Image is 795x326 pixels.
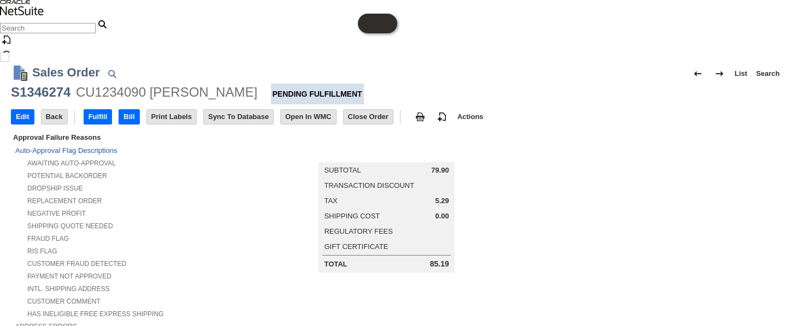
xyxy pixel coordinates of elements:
img: Previous [691,67,704,80]
img: Next [713,67,726,80]
a: Fraud Flag [27,235,69,242]
a: Auto-Approval Flag Descriptions [15,146,117,155]
div: S1346274 [11,84,70,101]
h1: Sales Order [32,63,100,81]
img: add-record.svg [435,110,449,123]
a: Potential Backorder [27,172,107,180]
span: 0.00 [435,212,449,221]
input: Edit [11,110,34,124]
a: Gift Certificate [324,242,388,251]
input: Print Labels [147,110,196,124]
input: Fulfill [84,110,112,124]
a: Subtotal [324,166,361,174]
input: Bill [119,110,139,124]
a: Regulatory Fees [324,227,392,235]
a: RIS flag [27,247,57,255]
a: Search [752,65,784,82]
input: Close Order [344,110,393,124]
span: 5.29 [435,197,449,205]
a: Transaction Discount [324,181,414,189]
a: List [731,65,752,82]
svg: Search [96,17,109,31]
caption: Summary [319,145,454,162]
a: Actions [453,112,488,121]
a: Tax [324,197,337,205]
a: Total [324,260,347,268]
span: 85.19 [430,259,449,269]
input: Open In WMC [281,110,336,124]
a: Intl. Shipping Address [27,285,110,293]
div: CU1234090 [PERSON_NAME] [76,84,257,101]
div: Approval Failure Reasons [11,131,249,144]
a: Customer Fraud Detected [27,260,126,268]
iframe: Click here to launch Oracle Guided Learning Help Panel [358,14,397,33]
div: Pending Fulfillment [271,84,364,104]
a: Shipping Quote Needed [27,222,113,230]
a: Replacement Order [27,197,102,205]
a: Negative Profit [27,210,86,217]
a: Awaiting Auto-Approval [27,159,116,167]
span: Oracle Guided Learning Widget. To move around, please hold and drag [378,14,397,33]
img: print.svg [414,110,427,123]
a: Payment not approved [27,272,111,280]
img: Quick Find [105,67,119,80]
input: Back [42,110,67,124]
a: Has Ineligible Free Express Shipping [27,310,163,318]
a: Dropship Issue [27,185,83,192]
span: 79.90 [431,166,449,175]
input: Sync To Database [204,110,273,124]
a: Shipping Cost [324,212,380,220]
a: Customer Comment [27,298,101,305]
